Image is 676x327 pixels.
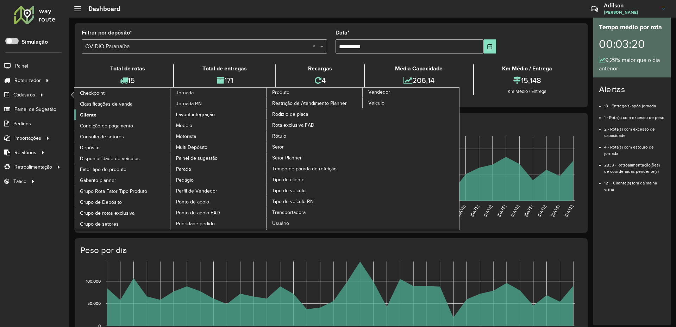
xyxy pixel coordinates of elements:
[367,73,471,88] div: 206,14
[74,109,171,120] a: Cliente
[74,120,171,131] a: Condição de pagamento
[272,132,286,140] span: Rótulo
[587,1,602,17] a: Contato Rápido
[599,23,665,32] div: Tempo médio por rota
[80,166,126,173] span: Fator tipo de produto
[599,56,665,73] div: 9,29% maior que o dia anterior
[272,143,284,151] span: Setor
[170,207,267,218] a: Ponto de apoio FAD
[74,164,171,175] a: Fator tipo de produto
[80,133,124,140] span: Consulta de setores
[14,134,41,142] span: Importações
[604,98,665,109] li: 13 - Entrega(s) após jornada
[599,32,665,56] div: 00:03:20
[267,152,363,163] a: Setor Planner
[267,142,363,152] a: Setor
[278,73,362,88] div: 4
[267,163,363,174] a: Tempo de parada de refeição
[272,154,302,162] span: Setor Planner
[267,207,363,218] a: Transportadora
[267,218,363,228] a: Usuário
[170,164,267,174] a: Parada
[272,121,314,129] span: Rota exclusiva FAD
[170,175,267,185] a: Pedágio
[550,204,560,218] text: [DATE]
[87,301,101,306] text: 50,000
[83,64,171,73] div: Total de rotas
[368,88,390,96] span: Vendedor
[267,120,363,130] a: Rota exclusiva FAD
[74,99,171,109] a: Classificações de venda
[368,99,384,107] span: Veículo
[170,131,267,142] a: Motorista
[74,219,171,229] a: Grupo de setores
[267,174,363,185] a: Tipo de cliente
[272,89,289,96] span: Produto
[74,131,171,142] a: Consulta de setores
[267,196,363,207] a: Tipo de veículo RN
[476,88,579,95] div: Km Médio / Entrega
[267,98,363,108] a: Restrição de Atendimento Planner
[604,109,665,121] li: 1 - Rota(s) com excesso de peso
[176,64,273,73] div: Total de entregas
[483,204,493,218] text: [DATE]
[170,185,267,196] a: Perfil de Vendedor
[476,64,579,73] div: Km Médio / Entrega
[21,38,48,46] label: Simulação
[74,197,171,207] a: Grupo de Depósito
[604,2,657,9] h3: Adilson
[272,209,306,216] span: Transportadora
[13,120,31,127] span: Pedidos
[176,73,273,88] div: 171
[82,29,132,37] label: Filtrar por depósito
[80,144,100,151] span: Depósito
[523,204,533,218] text: [DATE]
[604,9,657,15] span: [PERSON_NAME]
[176,111,215,118] span: Layout integração
[80,245,581,256] h4: Peso por dia
[170,196,267,207] a: Ponto de apoio
[83,73,171,88] div: 15
[170,218,267,229] a: Prioridade pedido
[14,149,36,156] span: Relatórios
[14,163,52,171] span: Retroalimentação
[176,198,209,206] span: Ponto de apoio
[604,157,665,175] li: 2839 - Retroalimentação(ões) de coordenadas pendente(s)
[170,98,267,109] a: Jornada RN
[81,5,120,13] h2: Dashboard
[272,111,308,118] span: Rodízio de placa
[176,220,215,227] span: Prioridade pedido
[267,88,459,230] a: Vendedor
[604,121,665,139] li: 2 - Rota(s) com excesso de capacidade
[176,122,192,129] span: Modelo
[367,64,471,73] div: Média Capacidade
[176,89,194,96] span: Jornada
[80,188,147,195] span: Grupo Rota Fator Tipo Produto
[170,109,267,120] a: Layout integração
[267,185,363,196] a: Tipo de veículo
[363,98,459,108] a: Veículo
[336,29,350,37] label: Data
[13,178,26,185] span: Tático
[80,199,122,206] span: Grupo de Depósito
[176,144,207,151] span: Multi Depósito
[14,106,56,113] span: Painel de Sugestão
[496,204,507,218] text: [DATE]
[176,187,217,195] span: Perfil de Vendedor
[170,153,267,163] a: Painel de sugestão
[176,209,220,216] span: Ponto de apoio FAD
[510,204,520,218] text: [DATE]
[456,204,466,218] text: [DATE]
[312,42,318,51] span: Clear all
[272,165,337,172] span: Tempo de parada de refeição
[272,198,314,205] span: Tipo de veículo RN
[74,208,171,218] a: Grupo de rotas exclusiva
[272,176,305,183] span: Tipo de cliente
[272,100,347,107] span: Restrição de Atendimento Planner
[267,109,363,119] a: Rodízio de placa
[74,175,171,185] a: Gabarito planner
[272,220,289,227] span: Usuário
[272,187,306,194] span: Tipo de veículo
[15,62,28,70] span: Painel
[537,204,547,218] text: [DATE]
